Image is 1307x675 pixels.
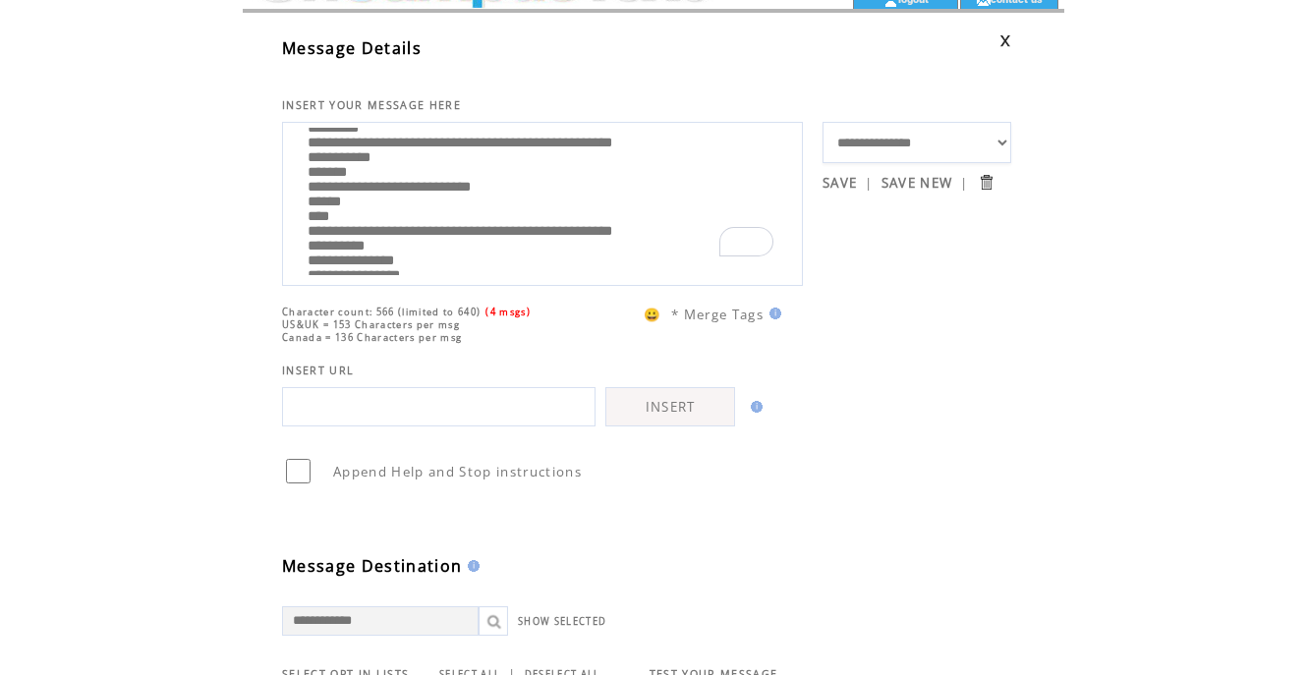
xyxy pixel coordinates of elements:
span: INSERT URL [282,364,354,377]
a: SAVE [823,174,857,192]
span: Message Destination [282,555,462,577]
span: | [865,174,873,192]
span: | [960,174,968,192]
span: Canada = 136 Characters per msg [282,331,462,344]
a: INSERT [605,387,735,426]
span: 😀 [644,306,661,323]
img: help.gif [745,401,763,413]
span: (4 msgs) [485,306,531,318]
span: Append Help and Stop instructions [333,463,582,480]
span: INSERT YOUR MESSAGE HERE [282,98,461,112]
a: SAVE NEW [881,174,953,192]
span: Message Details [282,37,422,59]
span: Character count: 566 (limited to 640) [282,306,481,318]
img: help.gif [764,308,781,319]
img: help.gif [462,560,480,572]
a: SHOW SELECTED [518,615,606,628]
span: US&UK = 153 Characters per msg [282,318,460,331]
textarea: To enrich screen reader interactions, please activate Accessibility in Grammarly extension settings [293,128,792,275]
input: Submit [977,173,995,192]
span: * Merge Tags [671,306,764,323]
